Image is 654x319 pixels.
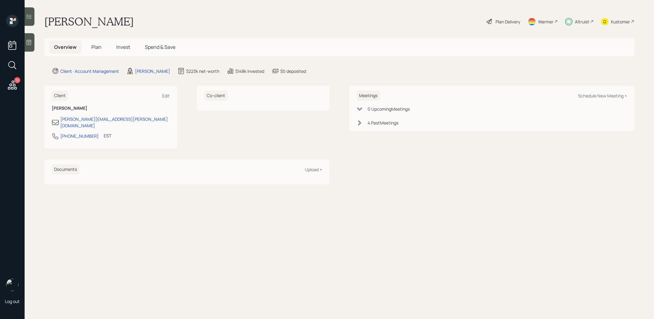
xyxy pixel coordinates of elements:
span: Plan [91,44,102,50]
div: [PERSON_NAME] [135,68,170,74]
span: Invest [116,44,130,50]
div: 0 Upcoming Meeting s [368,106,410,112]
div: Client · Account Management [60,68,119,74]
div: Altruist [575,18,589,25]
h6: Co-client [204,91,228,101]
div: Warmer [538,18,553,25]
div: Kustomer [611,18,630,25]
div: $0 deposited [280,68,306,74]
div: Upload + [305,167,322,172]
img: treva-nostdahl-headshot.png [6,279,18,291]
h6: Client [52,91,68,101]
div: Schedule New Meeting + [578,93,627,99]
span: Overview [54,44,77,50]
div: 10 [14,77,20,83]
h6: Meetings [357,91,380,101]
div: [PHONE_NUMBER] [60,133,99,139]
div: $148k invested [235,68,264,74]
span: Spend & Save [145,44,175,50]
div: Edit [162,93,170,99]
div: Plan Delivery [496,18,520,25]
h6: Documents [52,164,79,175]
div: EST [104,132,111,139]
h6: [PERSON_NAME] [52,106,170,111]
div: 4 Past Meeting s [368,120,398,126]
div: Log out [5,298,20,304]
h1: [PERSON_NAME] [44,15,134,28]
div: [PERSON_NAME][EMAIL_ADDRESS][PERSON_NAME][DOMAIN_NAME] [60,116,170,129]
div: $223k net-worth [186,68,219,74]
